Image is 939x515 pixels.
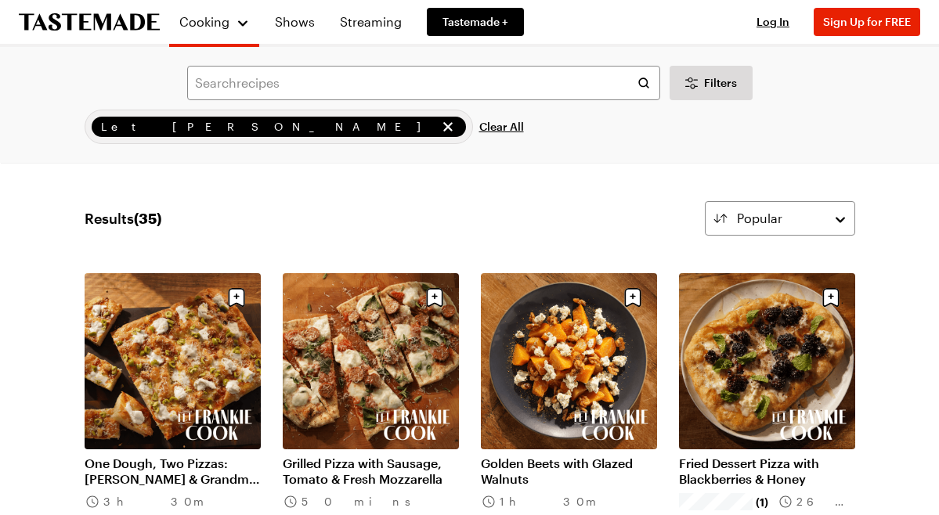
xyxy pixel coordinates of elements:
[101,118,436,135] span: Let [PERSON_NAME]
[420,283,450,312] button: Save recipe
[85,207,161,229] span: Results
[670,66,753,100] button: Desktop filters
[705,201,855,236] button: Popular
[816,283,846,312] button: Save recipe
[479,119,524,135] span: Clear All
[85,456,261,487] a: One Dough, Two Pizzas: [PERSON_NAME] & Grandma Pie
[481,456,657,487] a: Golden Beets with Glazed Walnuts
[742,14,804,30] button: Log In
[704,75,737,91] span: Filters
[757,15,789,28] span: Log In
[439,118,457,135] button: remove Let Frankie Cook
[427,8,524,36] a: Tastemade +
[618,283,648,312] button: Save recipe
[19,13,160,31] a: To Tastemade Home Page
[737,209,782,228] span: Popular
[814,8,920,36] button: Sign Up for FREE
[442,14,508,30] span: Tastemade +
[179,14,229,29] span: Cooking
[179,6,250,38] button: Cooking
[679,456,855,487] a: Fried Dessert Pizza with Blackberries & Honey
[134,210,161,227] span: ( 35 )
[479,110,524,144] button: Clear All
[222,283,251,312] button: Save recipe
[283,456,459,487] a: Grilled Pizza with Sausage, Tomato & Fresh Mozzarella
[823,15,911,28] span: Sign Up for FREE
